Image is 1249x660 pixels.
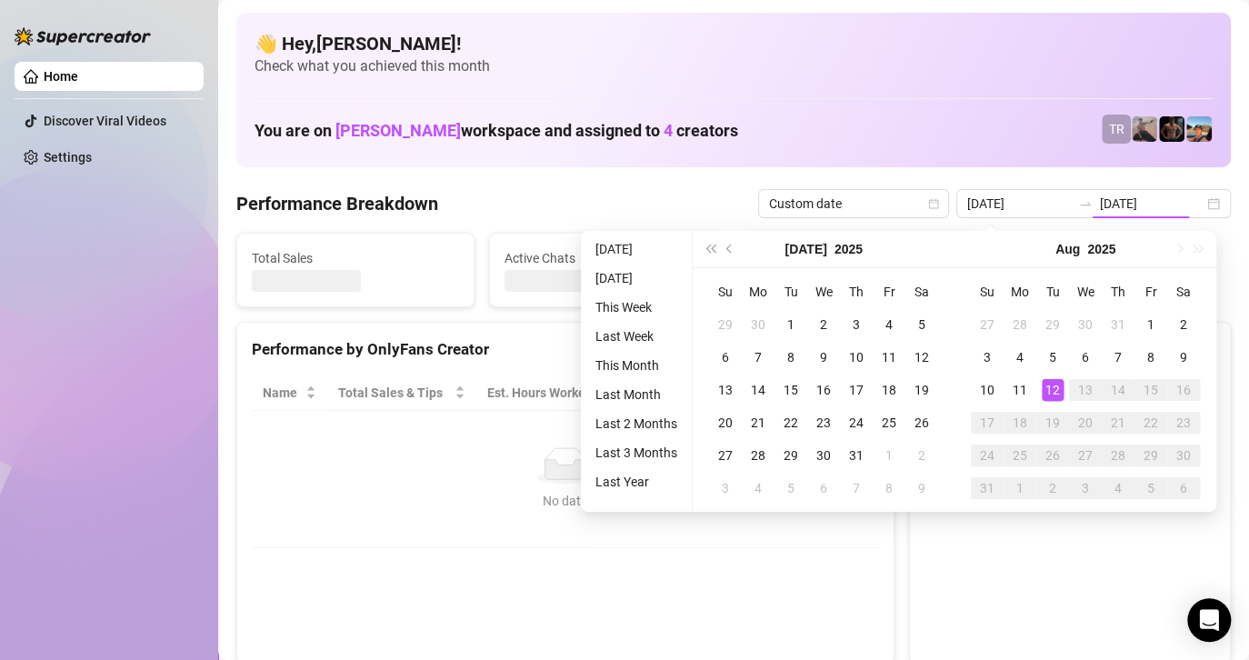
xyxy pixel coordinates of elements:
[751,383,854,403] span: Chat Conversion
[1109,119,1124,139] span: TR
[1078,196,1093,211] span: to
[967,194,1071,214] input: Start date
[255,56,1213,76] span: Check what you achieved this month
[664,121,673,140] span: 4
[756,248,964,268] span: Messages Sent
[335,121,461,140] span: [PERSON_NAME]
[1132,116,1157,142] img: LC
[1078,196,1093,211] span: swap-right
[505,248,712,268] span: Active Chats
[252,375,327,411] th: Name
[44,150,92,165] a: Settings
[637,383,714,403] span: Sales / Hour
[1187,598,1231,642] div: Open Intercom Messenger
[327,375,476,411] th: Total Sales & Tips
[769,190,938,217] span: Custom date
[270,491,861,511] div: No data
[928,198,939,209] span: calendar
[487,383,601,403] div: Est. Hours Worked
[338,383,451,403] span: Total Sales & Tips
[44,69,78,84] a: Home
[252,337,879,362] div: Performance by OnlyFans Creator
[255,121,738,141] h1: You are on workspace and assigned to creators
[263,383,302,403] span: Name
[1186,116,1212,142] img: Zach
[1100,194,1204,214] input: End date
[1159,116,1184,142] img: Trent
[924,337,1215,362] div: Sales by OnlyFans Creator
[255,31,1213,56] h4: 👋 Hey, [PERSON_NAME] !
[44,114,166,128] a: Discover Viral Videos
[740,375,879,411] th: Chat Conversion
[626,375,740,411] th: Sales / Hour
[15,27,151,45] img: logo-BBDzfeDw.svg
[236,191,438,216] h4: Performance Breakdown
[252,248,459,268] span: Total Sales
